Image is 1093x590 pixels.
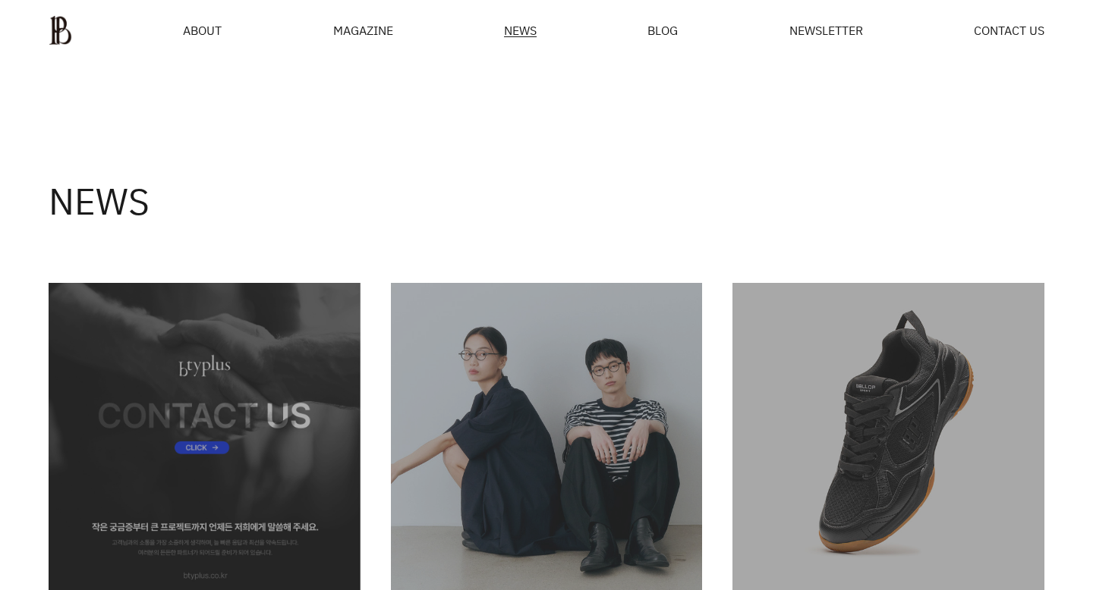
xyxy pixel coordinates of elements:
[333,24,393,36] div: MAGAZINE
[647,24,678,36] a: BLOG
[789,24,863,36] a: NEWSLETTER
[49,183,150,219] h3: NEWS
[504,24,537,37] a: NEWS
[974,24,1044,36] a: CONTACT US
[49,15,72,46] img: ba379d5522eb3.png
[504,24,537,36] span: NEWS
[183,24,222,36] a: ABOUT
